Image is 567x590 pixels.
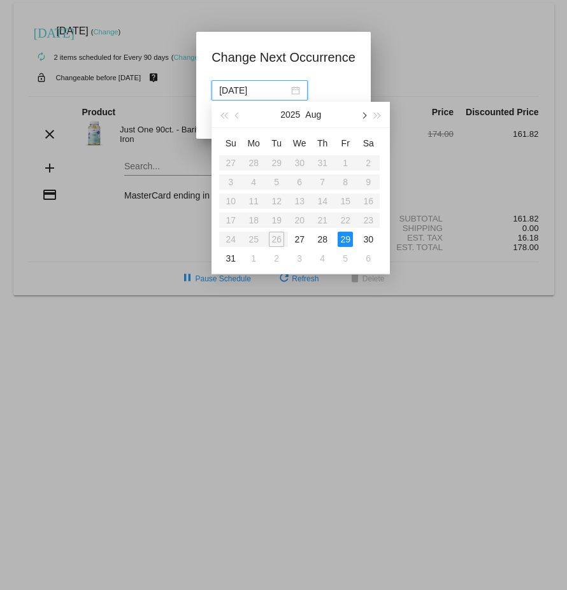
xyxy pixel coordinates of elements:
button: Next year (Control + right) [371,102,385,127]
h1: Change Next Occurrence [212,47,355,67]
th: Sat [357,133,380,153]
td: 9/1/2025 [242,249,265,268]
td: 9/4/2025 [311,249,334,268]
th: Wed [288,133,311,153]
td: 9/3/2025 [288,249,311,268]
th: Thu [311,133,334,153]
td: 8/31/2025 [219,249,242,268]
th: Sun [219,133,242,153]
div: 27 [292,232,307,247]
div: 31 [223,251,238,266]
div: 5 [338,251,353,266]
td: 9/6/2025 [357,249,380,268]
td: 9/2/2025 [265,249,288,268]
button: 2025 [280,102,300,127]
button: Last year (Control + left) [217,102,231,127]
td: 9/5/2025 [334,249,357,268]
td: 8/27/2025 [288,230,311,249]
div: 29 [338,232,353,247]
button: Next month (PageDown) [356,102,370,127]
button: Previous month (PageUp) [231,102,245,127]
th: Tue [265,133,288,153]
input: Select date [219,83,289,97]
div: 3 [292,251,307,266]
div: 2 [269,251,284,266]
div: 4 [315,251,330,266]
td: 8/30/2025 [357,230,380,249]
td: 8/28/2025 [311,230,334,249]
div: 30 [361,232,376,247]
button: Aug [305,102,321,127]
td: 8/29/2025 [334,230,357,249]
th: Fri [334,133,357,153]
th: Mon [242,133,265,153]
div: 6 [361,251,376,266]
div: 1 [246,251,261,266]
div: 28 [315,232,330,247]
